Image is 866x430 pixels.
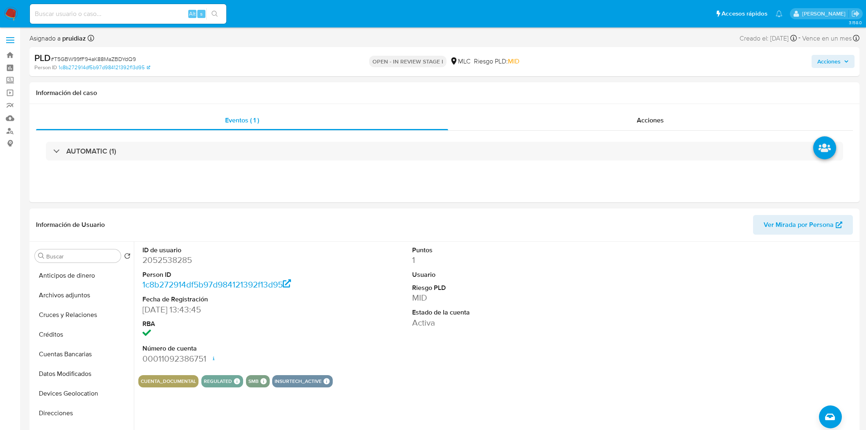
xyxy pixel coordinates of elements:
dt: Fecha de Registración [142,295,314,304]
dt: RBA [142,319,314,328]
h3: AUTOMATIC (1) [66,147,116,156]
dt: Puntos [412,246,584,255]
a: Salir [851,9,860,18]
a: 1c8b272914df5b97d984121392f13d95 [142,278,291,290]
button: Volver al orden por defecto [124,253,131,262]
span: MID [508,57,519,66]
button: Direcciones [32,403,134,423]
button: Cuentas Bancarias [32,344,134,364]
span: Alt [189,10,196,18]
dd: 00011092386751 [142,353,314,364]
dt: Person ID [142,270,314,279]
button: Archivos adjuntos [32,285,134,305]
span: Riesgo PLD: [474,57,519,66]
dd: 2052538285 [142,254,314,266]
h1: Información del caso [36,89,853,97]
a: 1c8b272914df5b97d984121392f13d95 [59,64,150,71]
button: Cruces y Relaciones [32,305,134,325]
div: Creado el: [DATE] [740,33,797,44]
dd: MID [412,292,584,303]
div: MLC [450,57,471,66]
span: Acciones [637,115,664,125]
a: Notificaciones [776,10,783,17]
span: Asignado a [29,34,86,43]
button: Buscar [38,253,45,259]
p: pablo.ruidiaz@mercadolibre.com [802,10,848,18]
span: Vence en un mes [802,34,852,43]
button: Anticipos de dinero [32,266,134,285]
span: - [798,33,801,44]
dd: 1 [412,254,584,266]
dt: Riesgo PLD [412,283,584,292]
button: Datos Modificados [32,364,134,384]
b: Person ID [34,64,57,71]
div: AUTOMATIC (1) [46,142,843,161]
button: search-icon [206,8,223,20]
span: Eventos ( 1 ) [225,115,259,125]
dt: Usuario [412,270,584,279]
span: Accesos rápidos [722,9,767,18]
span: s [200,10,203,18]
dt: ID de usuario [142,246,314,255]
b: PLD [34,51,51,64]
button: Créditos [32,325,134,344]
dd: Activa [412,317,584,328]
input: Buscar [46,253,117,260]
dt: Número de cuenta [142,344,314,353]
dt: Estado de la cuenta [412,308,584,317]
button: Acciones [812,55,855,68]
dd: [DATE] 13:43:45 [142,304,314,315]
span: Ver Mirada por Persona [764,215,834,235]
input: Buscar usuario o caso... [30,9,226,19]
span: Acciones [817,55,841,68]
button: Ver Mirada por Persona [753,215,853,235]
b: pruidiaz [61,34,86,43]
p: OPEN - IN REVIEW STAGE I [369,56,447,67]
button: Devices Geolocation [32,384,134,403]
h1: Información de Usuario [36,221,105,229]
span: # T5GBW99fF94aK88MaZBDYdQ9 [51,55,136,63]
